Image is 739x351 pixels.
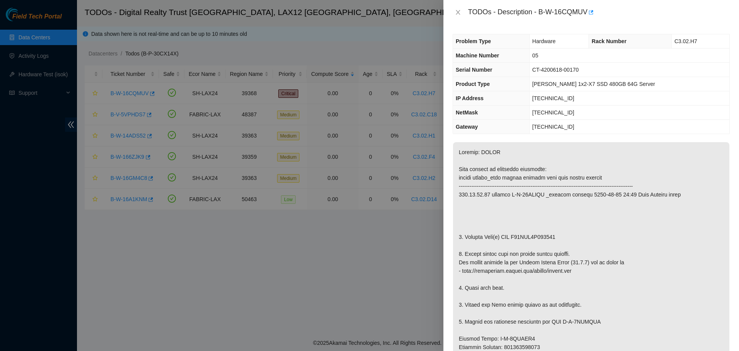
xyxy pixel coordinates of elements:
[456,95,483,101] span: IP Address
[532,95,574,101] span: [TECHNICAL_ID]
[532,109,574,116] span: [TECHNICAL_ID]
[532,81,655,87] span: [PERSON_NAME] 1x2-X7 SSD 480GB 64G Server
[456,52,499,59] span: Machine Number
[456,124,478,130] span: Gateway
[455,9,461,15] span: close
[456,38,491,44] span: Problem Type
[532,67,579,73] span: CT-4200618-00170
[532,124,574,130] span: [TECHNICAL_ID]
[674,38,697,44] span: C3.02.H7
[453,9,463,16] button: Close
[456,67,492,73] span: Serial Number
[468,6,730,18] div: TODOs - Description - B-W-16CQMUV
[532,38,556,44] span: Hardware
[592,38,626,44] span: Rack Number
[532,52,538,59] span: 05
[456,81,490,87] span: Product Type
[456,109,478,116] span: NetMask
